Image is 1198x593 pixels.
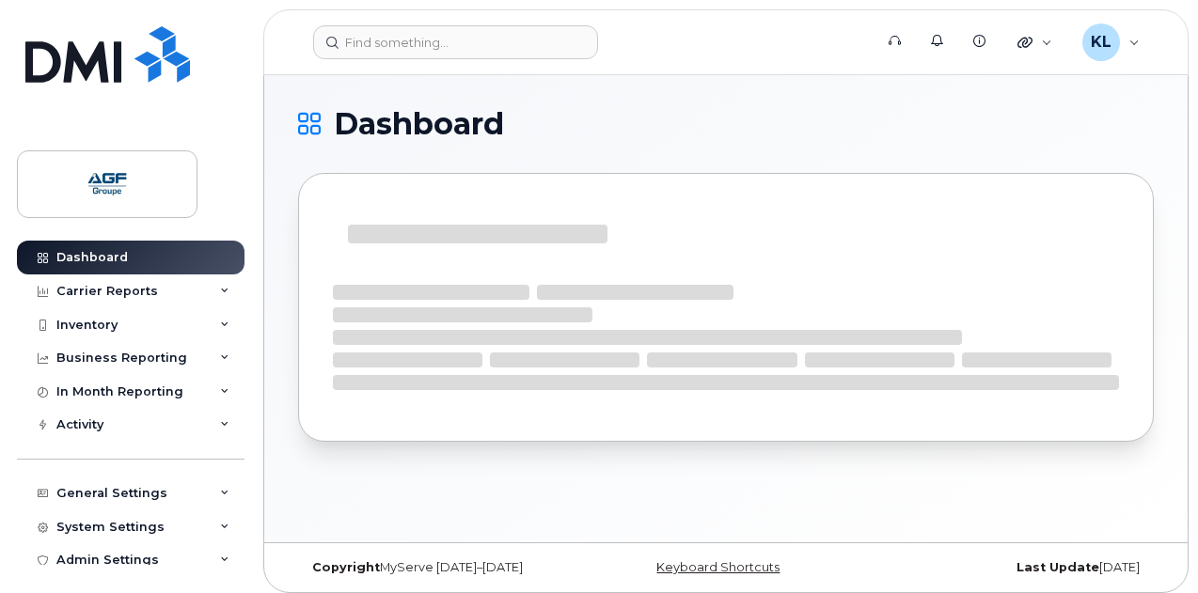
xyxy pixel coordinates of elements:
strong: Last Update [1017,560,1099,574]
strong: Copyright [312,560,380,574]
div: [DATE] [869,560,1154,575]
span: Dashboard [334,110,504,138]
div: MyServe [DATE]–[DATE] [298,560,583,575]
a: Keyboard Shortcuts [656,560,780,574]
